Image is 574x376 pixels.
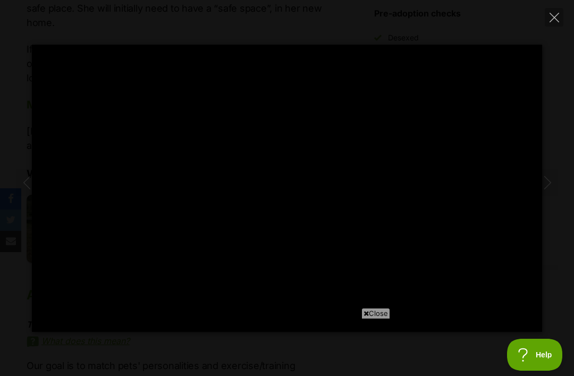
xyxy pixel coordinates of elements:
[507,339,563,371] iframe: Help Scout Beacon - Open
[16,169,37,196] button: Previous
[361,308,390,319] span: Close
[29,323,545,371] iframe: Advertisement
[537,169,558,196] button: Next
[545,8,563,27] button: Close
